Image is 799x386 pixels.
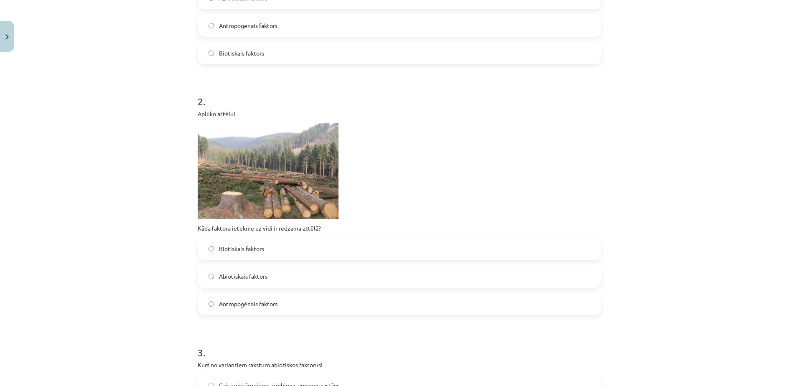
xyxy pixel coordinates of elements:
h1: 3 . [198,332,601,358]
p: Kāda faktora ietekme uz vidi ir redzama attēlā? [198,224,601,233]
span: Abiotiskais faktors [219,272,267,281]
p: Kurš no variantiem raksturo abiotiskos faktorus! [198,361,601,369]
span: Antropogēnais faktors [219,21,277,30]
input: Biotiskais faktors [209,246,214,251]
h1: 2 . [198,81,601,107]
span: Biotiskais faktors [219,49,264,58]
p: Aplūko attēlu! [198,109,601,118]
input: Biotiskais faktors [209,51,214,56]
input: Antropogēnais faktors [209,301,214,307]
span: Antropogēnais faktors [219,300,277,308]
img: icon-close-lesson-0947bae3869378f0d4975bcd49f059093ad1ed9edebbc8119c70593378902aed.svg [5,34,9,40]
input: Antropogēnais faktors [209,23,214,28]
span: Biotiskais faktors [219,244,264,253]
input: Abiotiskais faktors [209,274,214,279]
